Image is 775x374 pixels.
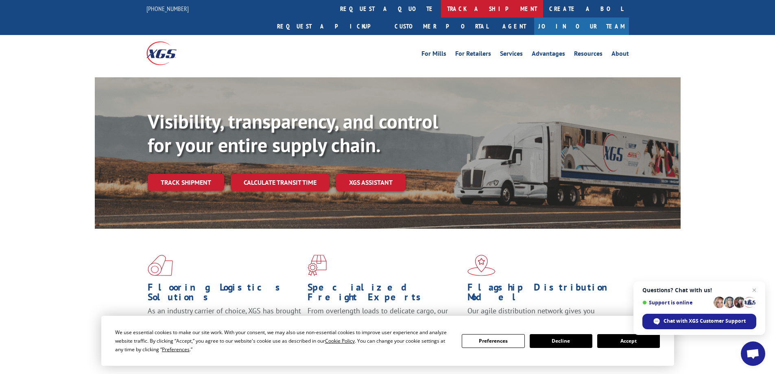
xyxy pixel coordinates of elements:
span: As an industry carrier of choice, XGS has brought innovation and dedication to flooring logistics... [148,306,301,335]
a: Request a pickup [271,17,389,35]
div: Chat with XGS Customer Support [642,314,756,329]
a: Services [500,50,523,59]
button: Preferences [462,334,524,348]
a: Calculate transit time [231,174,330,191]
div: We use essential cookies to make our site work. With your consent, we may also use non-essential ... [115,328,452,354]
h1: Specialized Freight Experts [308,282,461,306]
img: xgs-icon-flagship-distribution-model-red [467,255,496,276]
a: [PHONE_NUMBER] [146,4,189,13]
span: Questions? Chat with us! [642,287,756,293]
a: XGS ASSISTANT [336,174,406,191]
span: Preferences [162,346,190,353]
span: Close chat [749,285,759,295]
a: Join Our Team [534,17,629,35]
h1: Flooring Logistics Solutions [148,282,301,306]
a: For Mills [421,50,446,59]
span: Support is online [642,300,711,306]
button: Decline [530,334,592,348]
span: Cookie Policy [325,337,355,344]
span: Our agile distribution network gives you nationwide inventory management on demand. [467,306,617,325]
h1: Flagship Distribution Model [467,282,621,306]
b: Visibility, transparency, and control for your entire supply chain. [148,109,438,157]
div: Cookie Consent Prompt [101,316,674,366]
a: Advantages [532,50,565,59]
p: From overlength loads to delicate cargo, our experienced staff knows the best way to move your fr... [308,306,461,342]
img: xgs-icon-total-supply-chain-intelligence-red [148,255,173,276]
a: Agent [494,17,534,35]
div: Open chat [741,341,765,366]
button: Accept [597,334,660,348]
a: For Retailers [455,50,491,59]
a: Track shipment [148,174,224,191]
a: Resources [574,50,603,59]
a: About [611,50,629,59]
span: Chat with XGS Customer Support [664,317,746,325]
a: Customer Portal [389,17,494,35]
img: xgs-icon-focused-on-flooring-red [308,255,327,276]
